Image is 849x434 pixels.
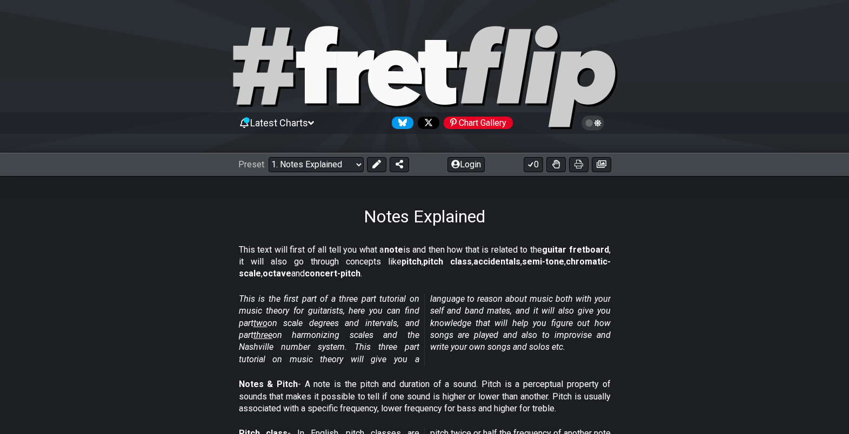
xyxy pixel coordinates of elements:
span: Preset [238,159,264,169]
button: Edit Preset [367,157,386,172]
button: Login [447,157,485,172]
p: This text will first of all tell you what a is and then how that is related to the , it will also... [239,244,611,280]
button: 0 [524,157,543,172]
strong: accidentals [473,256,520,267]
div: Chart Gallery [444,117,513,129]
span: Toggle light / dark theme [587,118,599,128]
a: Follow #fretflip at Bluesky [387,117,413,129]
button: Toggle Dexterity for all fretkits [546,157,566,172]
a: Follow #fretflip at X [413,117,439,129]
strong: semi-tone [522,256,564,267]
strong: octave [263,268,291,279]
strong: concert-pitch [305,268,360,279]
span: two [253,318,268,328]
p: - A note is the pitch and duration of a sound. Pitch is a perceptual property of sounds that make... [239,378,611,415]
select: Preset [269,157,364,172]
em: This is the first part of a three part tutorial on music theory for guitarists, here you can find... [239,294,611,364]
strong: Notes & Pitch [239,379,298,389]
h1: Notes Explained [364,206,485,227]
strong: pitch class [423,256,472,267]
button: Print [569,157,589,172]
span: Latest Charts [250,117,308,128]
strong: guitar fretboard [542,245,609,255]
span: three [253,330,272,340]
button: Share Preset [390,157,409,172]
button: Create image [592,157,611,172]
strong: pitch [402,256,422,267]
strong: note [384,245,403,255]
a: #fretflip at Pinterest [439,117,513,129]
